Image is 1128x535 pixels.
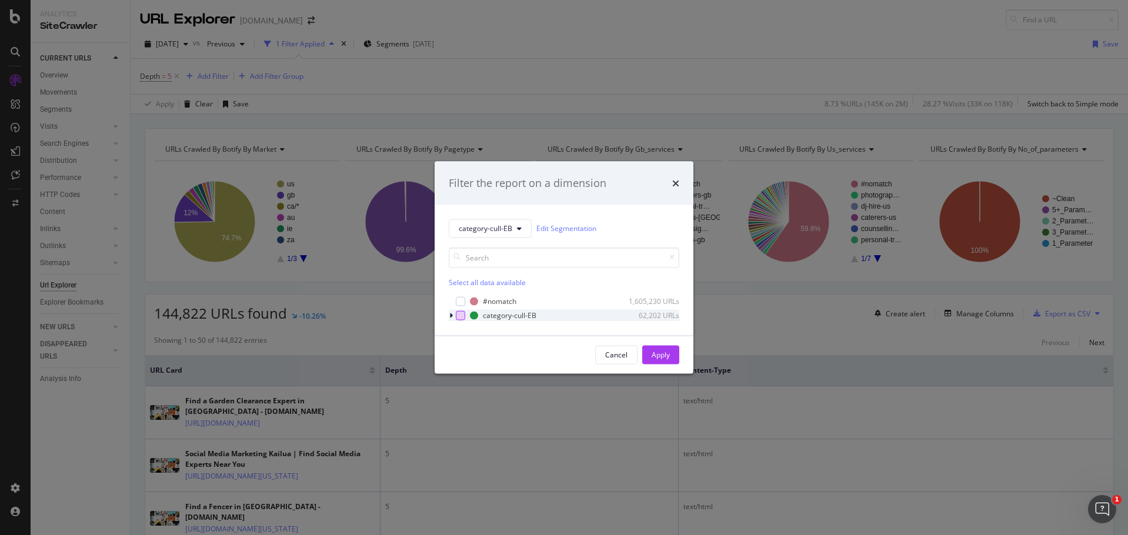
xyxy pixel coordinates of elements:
[483,310,536,320] div: category-cull-EB
[1112,495,1122,504] span: 1
[622,296,679,306] div: 1,605,230 URLs
[605,350,628,360] div: Cancel
[622,310,679,320] div: 62,202 URLs
[449,247,679,267] input: Search
[449,277,679,287] div: Select all data available
[449,219,532,238] button: category-cull-EB
[652,350,670,360] div: Apply
[449,176,606,191] div: Filter the report on a dimension
[459,223,512,233] span: category-cull-EB
[483,296,516,306] div: #nomatch
[642,345,679,364] button: Apply
[595,345,638,364] button: Cancel
[435,162,693,374] div: modal
[1088,495,1116,523] iframe: Intercom live chat
[536,222,596,235] a: Edit Segmentation
[672,176,679,191] div: times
